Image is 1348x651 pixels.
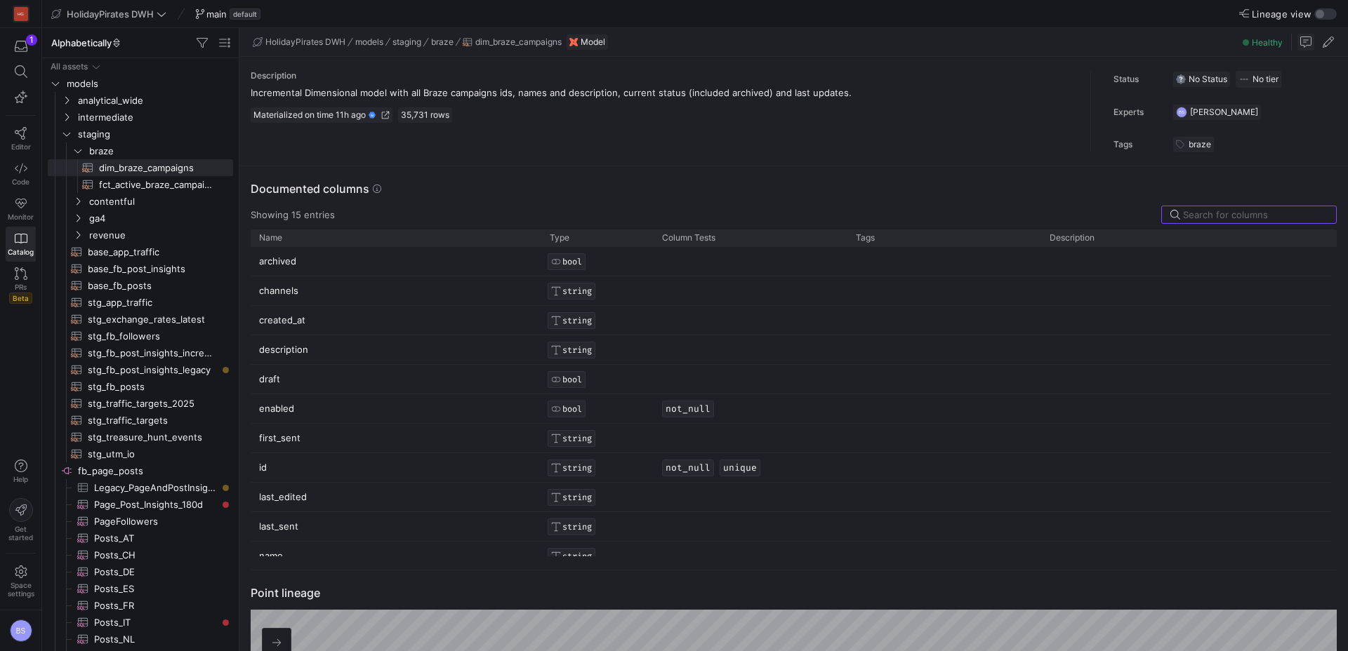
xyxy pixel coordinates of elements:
span: models [67,76,231,92]
button: Getstarted [6,492,36,547]
div: Press SPACE to select this row. [48,311,233,328]
div: Press SPACE to select this row. [48,126,233,142]
a: Posts_FR​​​​​​​​​ [48,597,233,614]
span: default [230,8,260,20]
h4: Experts [1114,107,1173,117]
div: Press SPACE to select this row. [251,306,1331,335]
span: Model [581,37,605,47]
div: Press SPACE to select this row. [48,631,233,647]
span: stg_fb_posts​​​​​​​​​​ [88,379,217,395]
h4: Description [251,71,1090,86]
span: Editor [11,142,31,151]
a: stg_fb_post_insights_increment​​​​​​​​​​ [48,344,233,361]
span: stg_fb_followers​​​​​​​​​​ [88,328,217,344]
p: channels [259,277,533,304]
span: fct_active_braze_campaigns_analytics​​​​​​​​​​ [99,177,217,193]
div: 1 [26,34,37,46]
h4: Status [1114,74,1173,84]
a: base_fb_post_insights​​​​​​​​​​ [48,260,233,277]
span: base_app_traffic​​​​​​​​​​ [88,244,217,260]
span: base_fb_post_insights​​​​​​​​​​ [88,261,217,277]
a: stg_traffic_targets_2025​​​​​​​​​​ [48,395,233,412]
span: stg_app_traffic​​​​​​​​​​ [88,295,217,311]
p: enabled [259,395,533,422]
a: Posts_CH​​​​​​​​​ [48,546,233,563]
div: Press SPACE to select this row. [48,496,233,513]
h4: Tags [1114,140,1173,149]
div: Press SPACE to select this row. [48,260,233,277]
div: Showing 15 entries [251,209,335,220]
a: Posts_IT​​​​​​​​​ [48,614,233,631]
p: Incremental Dimensional model with all Braze campaigns ids, names and description, current status... [251,86,1068,99]
span: braze [1189,140,1211,149]
span: staging [392,37,421,47]
div: Press SPACE to select this row. [48,243,233,260]
span: Beta [9,293,32,304]
span: Catalog [8,248,34,256]
a: stg_utm_io​​​​​​​​​​ [48,445,233,462]
a: stg_fb_posts​​​​​​​​​​ [48,378,233,395]
span: STRING [562,463,592,473]
span: Code [12,177,29,186]
span: analytical_wide [78,93,231,109]
div: Press SPACE to select this row. [48,395,233,412]
div: Press SPACE to select this row. [251,453,1331,483]
span: Name [259,233,282,243]
span: intermediate [78,109,231,126]
div: Press SPACE to select this row. [251,247,1331,276]
p: name [259,542,533,570]
span: Description [1050,233,1095,243]
span: stg_traffic_targets​​​​​​​​​​ [88,412,217,429]
span: Monitor [8,213,34,221]
span: Posts_AT​​​​​​​​​ [94,530,217,546]
div: Press SPACE to select this row. [48,513,233,530]
p: last_edited [259,483,533,511]
div: BS [1176,107,1187,118]
div: Press SPACE to select this row. [251,512,1331,542]
span: dim_braze_campaigns [475,37,562,47]
div: Press SPACE to select this row. [251,365,1331,394]
a: Monitor [6,192,36,227]
a: dim_braze_campaigns​​​​​​​​​​ [48,159,233,176]
span: main [206,8,227,20]
div: Press SPACE to select this row. [48,462,233,479]
span: base_fb_posts​​​​​​​​​​ [88,278,217,294]
button: unique [723,462,757,474]
span: Tags [856,233,875,243]
a: base_fb_posts​​​​​​​​​​ [48,277,233,294]
div: Press SPACE to select this row. [48,109,233,126]
p: created_at [259,307,533,334]
a: Editor [6,121,36,156]
button: 1 [6,34,36,59]
span: STRING [562,492,592,502]
img: No status [1176,74,1186,84]
span: revenue [89,227,231,243]
span: braze [431,37,454,47]
a: stg_traffic_targets​​​​​​​​​​ [48,412,233,429]
span: BOOL [562,257,582,267]
div: Press SPACE to select this row. [251,276,1331,306]
a: HG [6,2,36,26]
span: contentful [89,194,231,210]
div: Press SPACE to select this row. [48,142,233,159]
span: Help [12,475,29,483]
div: Press SPACE to select this row. [48,479,233,496]
span: fb_page_posts​​​​​​​​ [78,463,231,479]
span: STRING [562,345,592,355]
span: STRING [562,286,592,296]
div: Press SPACE to select this row. [48,412,233,429]
a: Legacy_PageAndPostInsights​​​​​​​​​ [48,479,233,496]
span: HolidayPirates DWH [265,37,345,47]
a: stg_treasure_hunt_events​​​​​​​​​​ [48,429,233,445]
span: staging [78,126,231,142]
div: Press SPACE to select this row. [48,546,233,563]
span: Materialized on time 11h ago [253,109,366,120]
a: Catalog [6,227,36,262]
span: PageFollowers​​​​​​​​​ [94,514,217,530]
a: Posts_NL​​​​​​​​​ [48,631,233,647]
a: stg_fb_followers​​​​​​​​​​ [48,328,233,344]
a: Spacesettings [6,559,36,604]
div: Press SPACE to select this row. [48,176,233,193]
span: Lineage view [1252,8,1311,20]
div: BS [10,619,32,642]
